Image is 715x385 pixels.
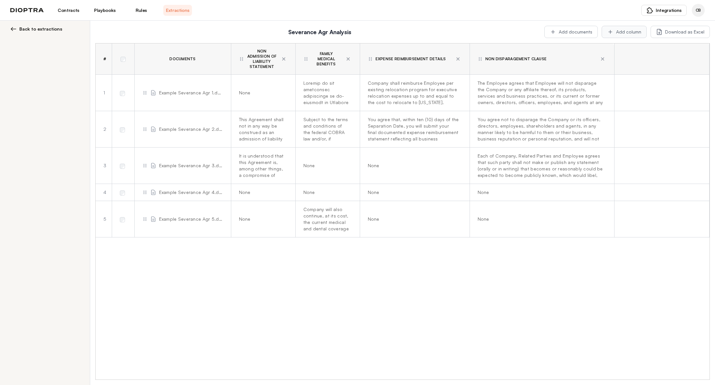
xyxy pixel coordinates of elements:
[344,55,352,63] button: Delete column
[478,116,604,142] div: You agree not to disparage the Company or its officers, directors, employees, shareholders and ag...
[96,43,112,75] th: #
[651,26,710,38] button: Download as Excel
[239,116,285,142] div: This Agreement shall not in any way be construed as an admission of liability by either the Compa...
[239,189,285,196] div: None
[368,162,459,169] div: None
[454,55,462,63] button: Delete column
[10,26,17,32] img: left arrow
[280,55,288,63] button: Delete column
[303,189,349,196] div: None
[478,216,604,222] div: None
[239,216,285,222] div: None
[247,49,277,69] span: Non Admission Of Liability Statement
[647,7,653,14] img: puzzle
[368,116,459,142] div: You agree that, within ten (10) days of the Separation Date, you will submit your final documente...
[656,7,682,14] span: Integrations
[544,26,598,38] button: Add documents
[134,43,231,75] th: Documents
[159,162,223,169] span: Example Severance Agr 3.docx
[478,153,604,178] div: Each of Company, Related Parties and Employee agrees that such party shall not make or publish an...
[10,8,44,13] img: logo
[96,148,112,184] td: 3
[159,126,223,132] span: Example Severance Agr 2.docx
[368,80,459,106] div: Company shall reimburse Employee per existing relocation program for executive relocation expense...
[478,189,604,196] div: None
[602,26,647,38] button: Add column
[368,189,459,196] div: None
[303,80,349,106] div: Loremip do sit ametconsec adipiscinge se do-eiusmodt in Utlabore etdoloremagna, ali Enimadm venia...
[159,90,223,96] span: Example Severance Agr 1.docx
[96,201,112,237] td: 5
[478,80,604,106] div: The Employee agrees that Employee will not disparage the Company or any affiliate thereof, its pr...
[696,8,701,13] span: CB
[368,216,459,222] div: None
[54,5,83,16] a: Contracts
[311,51,342,67] span: Family Medical Benefits
[485,56,547,62] span: Non Disparagement Clause
[91,5,119,16] a: Playbooks
[376,56,446,62] span: Expense Reimbursement Details
[127,5,156,16] a: Rules
[99,27,540,36] h2: Severance Agr Analysis
[239,153,285,178] div: It is understood that this Agreement is, among other things, a compromise of disputed claims, and...
[303,206,349,232] div: Company will also continue, at its cost, the current medical and dental coverage elected by the E...
[96,111,112,148] td: 2
[303,162,349,169] div: None
[159,189,223,196] span: Example Severance Agr 4.docx
[239,90,285,96] div: None
[96,75,112,111] td: 1
[10,26,82,32] button: Back to extractions
[692,4,705,17] div: Chris Brookhart
[96,184,112,201] td: 4
[303,116,349,142] div: Subject to the terms and conditions of the federal COBRA law and/or, if applicable, state insuran...
[159,216,223,222] span: Example Severance Agr 5.docx
[19,26,62,32] span: Back to extractions
[641,5,687,16] button: Integrations
[599,55,606,63] button: Delete column
[163,5,192,16] a: Extractions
